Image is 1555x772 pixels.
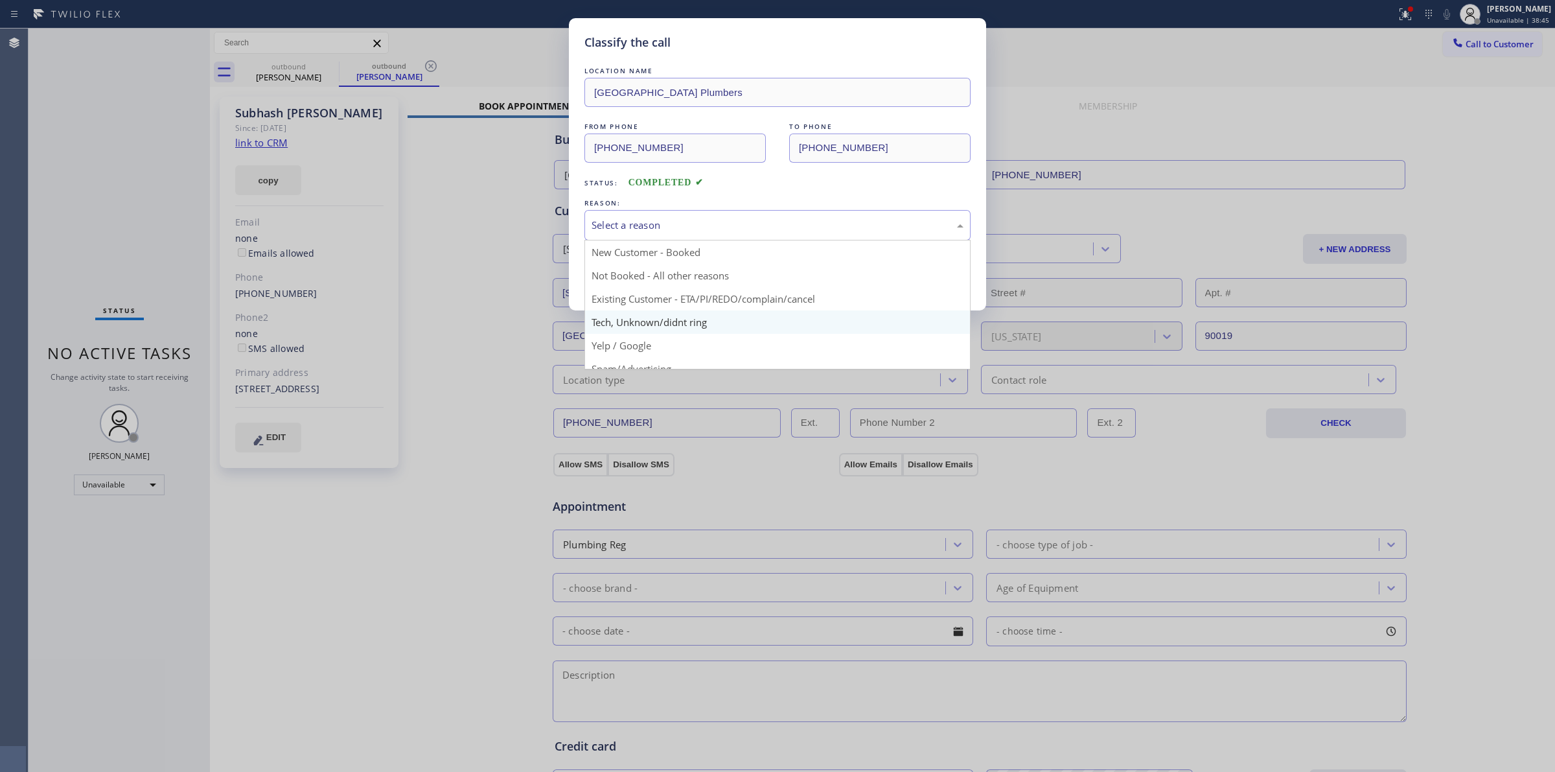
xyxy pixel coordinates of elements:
div: REASON: [584,196,971,210]
div: New Customer - Booked [585,240,970,264]
div: FROM PHONE [584,120,766,134]
div: Not Booked - All other reasons [585,264,970,287]
div: Existing Customer - ETA/PI/REDO/complain/cancel [585,287,970,310]
h5: Classify the call [584,34,671,51]
input: From phone [584,134,766,163]
div: Tech, Unknown/didnt ring [585,310,970,334]
div: Spam/Advertising [585,357,970,380]
div: Yelp / Google [585,334,970,357]
div: LOCATION NAME [584,64,971,78]
input: To phone [789,134,971,163]
div: Select a reason [592,218,963,233]
div: TO PHONE [789,120,971,134]
span: Status: [584,178,618,187]
span: COMPLETED [628,178,704,187]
